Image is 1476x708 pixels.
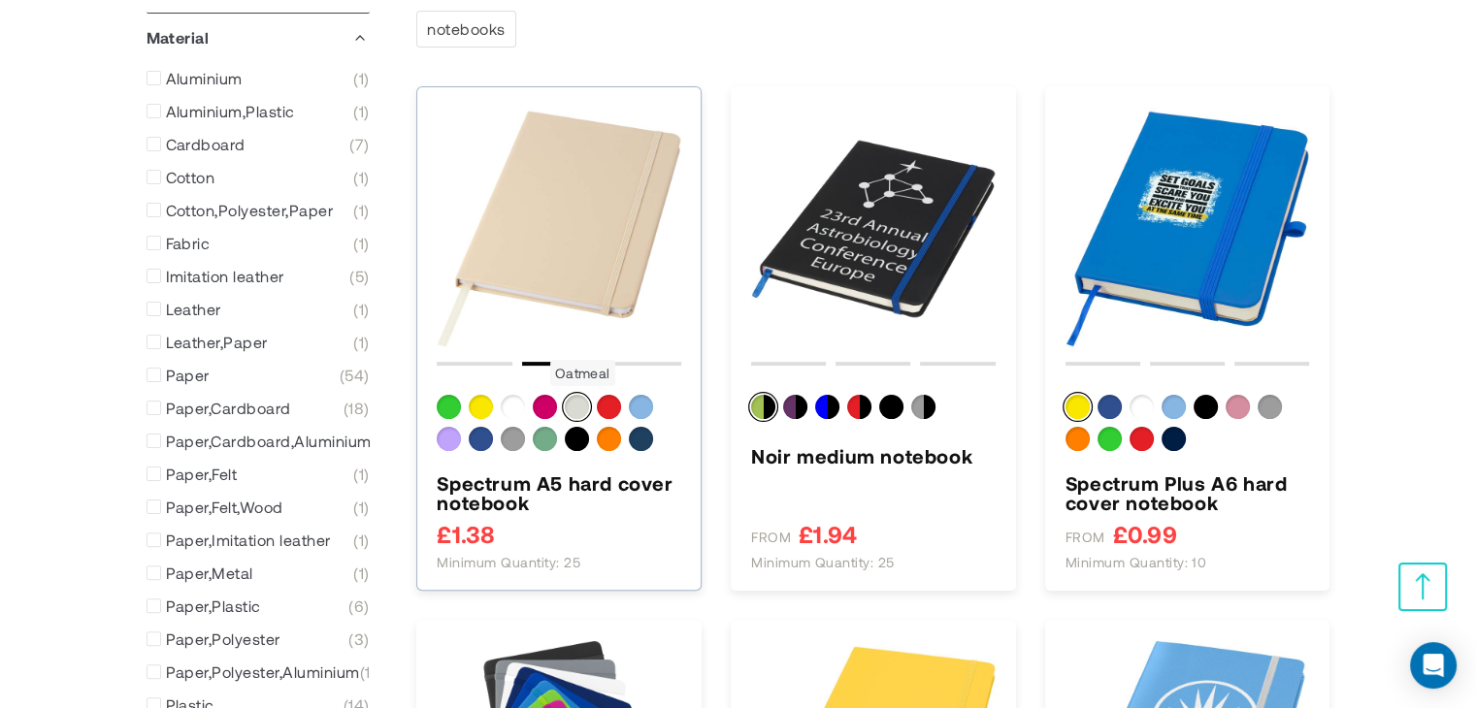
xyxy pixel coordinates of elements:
[147,465,370,484] a: Paper,Felt 1
[1066,473,1310,512] a: Spectrum Plus A6 hard cover notebook
[751,395,996,427] div: Colour
[166,432,372,451] span: Paper,Cardboard,Aluminium
[1098,395,1122,419] div: Royal Blue
[1130,427,1154,451] div: Red
[147,498,370,517] a: Paper,Felt,Wood 1
[437,554,580,571] span: Minimum quantity: 25
[147,135,370,154] a: Cardboard 7
[1066,554,1207,571] span: Minimum quantity: 10
[166,69,243,88] span: Aluminium
[166,102,295,121] span: Aluminium,Plastic
[1113,522,1177,546] span: £0.99
[344,399,370,418] span: 18
[166,399,291,418] span: Paper,Cardboard
[353,333,369,352] span: 1
[147,366,370,385] a: Paper 54
[565,427,589,451] div: Black
[166,267,284,286] span: Imitation leather
[166,234,211,253] span: Fabric
[533,427,557,451] div: Heather Green
[147,201,370,220] a: Cotton,Polyester,Paper 1
[166,563,253,583] span: Paper,Metal
[353,465,369,484] span: 1
[147,234,370,253] a: Fabric 1
[147,563,370,583] a: Paper,Metal 1
[1194,395,1218,419] div: Black
[501,427,525,451] div: Grey
[348,596,369,616] span: 6
[353,300,369,319] span: 1
[166,333,268,352] span: Leather,Paper
[799,522,857,546] span: £1.94
[340,366,370,385] span: 54
[147,333,370,352] a: Leather,Paper 1
[166,596,261,616] span: Paper,Plastic
[353,168,369,187] span: 1
[751,554,895,571] span: Minimum quantity: 25
[629,395,653,419] div: Light Blue
[1098,427,1122,451] div: Lime Green
[147,267,370,286] a: Imitation leather 5
[1066,395,1310,459] div: Colour
[437,395,681,459] div: Colour
[353,498,369,517] span: 1
[629,427,653,451] div: Navy
[469,395,493,419] div: Yellow
[349,135,369,154] span: 7
[469,427,493,451] div: Royal Blue
[147,300,370,319] a: Leather 1
[437,395,461,419] div: Lime Green
[1226,395,1250,419] div: Pink
[1162,427,1186,451] div: Navy Blue
[353,201,369,220] span: 1
[847,395,871,419] div: Solid Black&Red
[147,69,370,88] a: Aluminium 1
[597,427,621,451] div: Orange
[348,629,369,649] span: 3
[147,399,370,418] a: Paper,Cardboard 18
[1130,395,1154,419] div: White
[437,427,461,451] div: Lilac
[147,168,370,187] a: Cotton 1
[353,102,369,121] span: 1
[1162,395,1186,419] div: Light Blue
[597,395,621,419] div: Red
[533,395,557,419] div: Magenta
[166,629,280,649] span: Paper,Polyester
[349,267,369,286] span: 5
[437,522,495,546] span: £1.38
[1066,529,1105,546] span: FROM
[437,473,681,512] a: Spectrum A5 hard cover notebook
[166,465,238,484] span: Paper,Felt
[1258,395,1282,419] div: Grey
[501,395,525,419] div: White
[147,432,370,451] a: Paper,Cardboard,Aluminium
[353,69,369,88] span: 1
[166,498,283,517] span: Paper,Felt,Wood
[416,11,515,48] a: notebooks
[353,531,369,550] span: 1
[565,395,589,419] div: Oatmeal
[166,168,215,187] span: Cotton
[555,365,610,382] div: Oatmeal
[360,662,376,682] span: 1
[751,446,996,466] a: Noir medium notebook
[437,107,681,351] img: Spectrum A5 hard cover notebook
[783,395,807,419] div: Solid Black&Purple
[147,102,370,121] a: Aluminium,Plastic 1
[166,135,246,154] span: Cardboard
[166,201,334,220] span: Cotton,Polyester,Paper
[166,531,331,550] span: Paper,Imitation leather
[751,107,996,351] img: Noir medium notebook
[1066,427,1090,451] div: Orange
[147,629,370,649] a: Paper,Polyester 3
[353,563,369,583] span: 1
[879,395,903,419] div: Solid Black
[1410,642,1457,689] div: Open Intercom Messenger
[166,300,221,319] span: Leather
[166,662,360,682] span: Paper,Polyester,Aluminium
